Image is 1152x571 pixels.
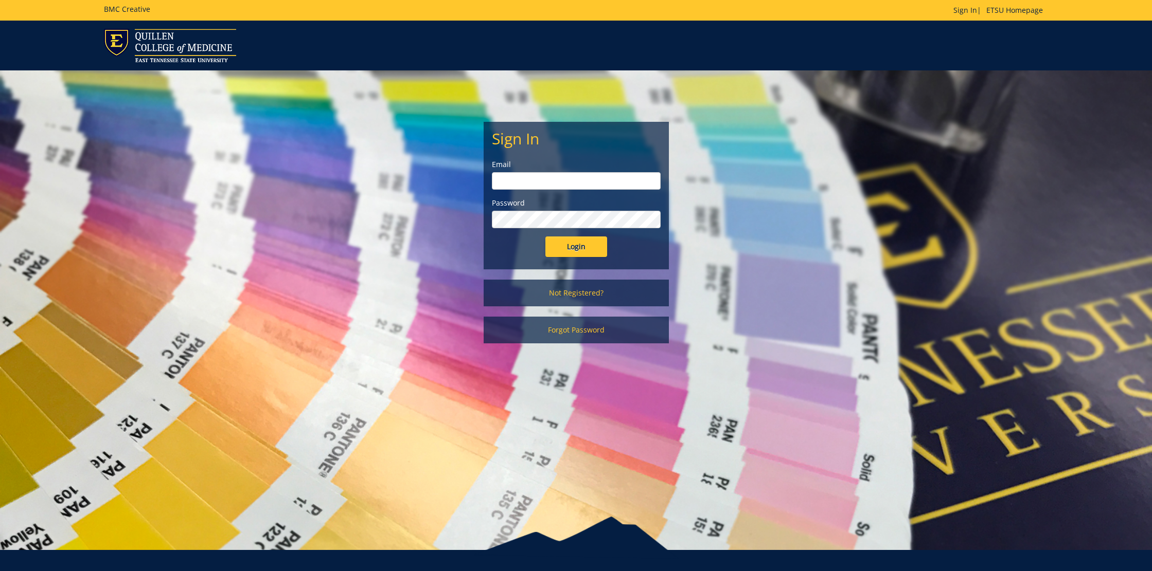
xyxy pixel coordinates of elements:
a: Sign In [953,5,977,15]
h2: Sign In [492,130,661,147]
a: ETSU Homepage [981,5,1048,15]
label: Email [492,159,661,170]
p: | [953,5,1048,15]
a: Not Registered? [484,280,669,306]
img: ETSU logo [104,29,236,62]
label: Password [492,198,661,208]
h5: BMC Creative [104,5,150,13]
input: Login [545,236,607,257]
a: Forgot Password [484,317,669,343]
